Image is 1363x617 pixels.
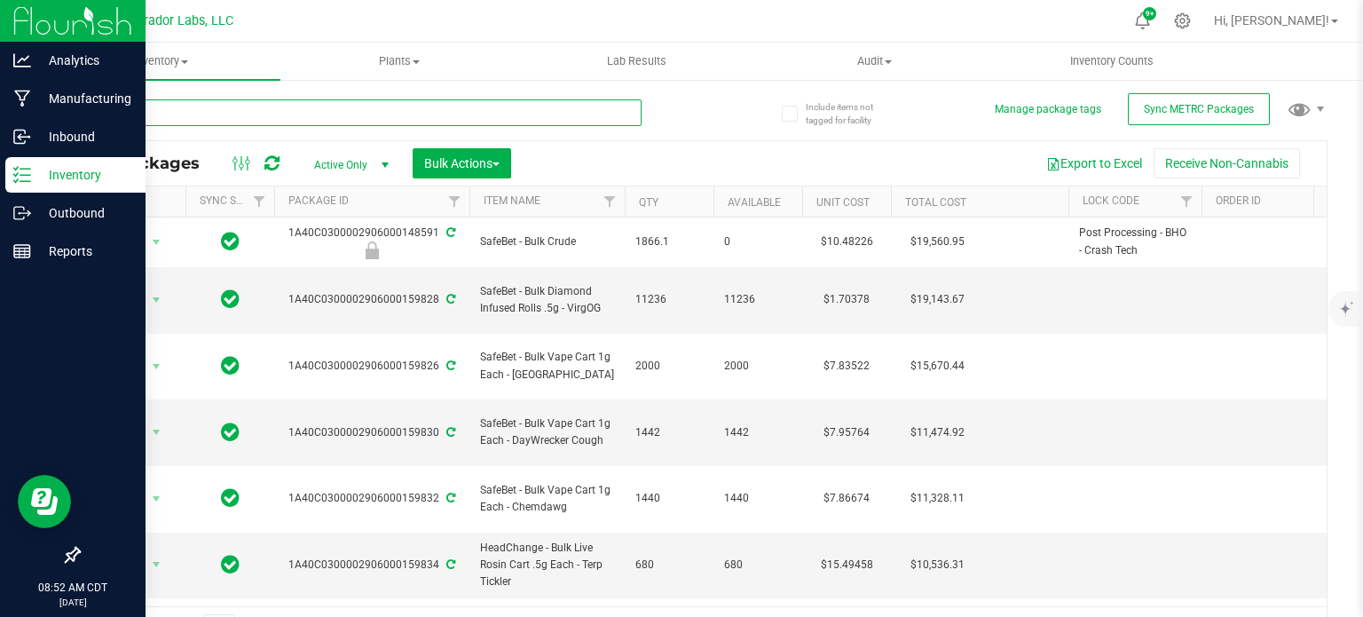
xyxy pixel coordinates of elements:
span: $11,474.92 [902,420,973,446]
span: In Sync [221,486,240,510]
span: 1442 [724,424,792,441]
a: Filter [1305,186,1335,217]
span: Inventory Counts [1046,53,1178,69]
span: 11236 [724,291,792,308]
a: Item Name [484,194,540,207]
span: $11,328.11 [902,486,973,511]
span: SafeBet - Bulk Vape Cart 1g Each - DayWrecker Cough [480,415,614,449]
span: $19,560.95 [902,229,973,255]
a: Inventory [43,43,280,80]
a: Lock Code [1083,194,1139,207]
p: Inventory [31,164,138,186]
p: [DATE] [8,596,138,609]
span: select [146,486,168,511]
a: Plants [280,43,518,80]
div: 1A40C0300002906000159828 [272,291,472,308]
a: Inventory Counts [993,43,1231,80]
span: select [146,552,168,577]
span: Plants [281,53,517,69]
a: Order Id [1216,194,1261,207]
td: $7.86674 [802,466,891,533]
span: 2000 [635,358,703,375]
button: Receive Non-Cannabis [1154,148,1300,178]
div: 1A40C0300002906000148591 [272,225,472,259]
button: Bulk Actions [413,148,511,178]
a: Available [728,196,781,209]
span: Sync from Compliance System [444,426,455,439]
div: 1A40C0300002906000159826 [272,358,472,375]
span: 680 [724,557,792,573]
inline-svg: Manufacturing [13,90,31,107]
span: Sync from Compliance System [444,360,455,372]
span: In Sync [221,287,240,312]
span: Curador Labs, LLC [129,13,233,28]
span: 9+ [1146,11,1154,18]
span: SafeBet - Bulk Diamond Infused Rolls .5g - VirgOG [480,283,614,317]
span: Sync from Compliance System [444,492,455,504]
span: All Packages [92,154,217,173]
a: Sync Status [200,194,268,207]
span: In Sync [221,552,240,577]
td: $1.70378 [802,267,891,334]
span: 2000 [724,358,792,375]
a: Filter [245,186,274,217]
span: Audit [756,53,992,69]
span: Sync from Compliance System [444,293,455,305]
td: $15.49458 [802,533,891,599]
input: Search Package ID, Item Name, SKU, Lot or Part Number... [78,99,642,126]
span: Sync METRC Packages [1144,103,1254,115]
inline-svg: Inventory [13,166,31,184]
span: $15,670.44 [902,353,973,379]
a: Package ID [288,194,349,207]
span: Lab Results [583,53,690,69]
span: SafeBet - Bulk Vape Cart 1g Each - Chemdawg [480,482,614,516]
td: $7.83522 [802,334,891,400]
span: 1440 [635,490,703,507]
div: Post Processing - BHO - Crash Tech [272,241,472,259]
div: Manage settings [1171,12,1194,29]
span: SafeBet - Bulk Crude [480,233,614,250]
span: 0 [724,233,792,250]
div: 1A40C0300002906000159832 [272,490,472,507]
a: Lab Results [518,43,756,80]
p: Analytics [31,50,138,71]
span: In Sync [221,353,240,378]
span: Sync from Compliance System [444,558,455,571]
p: Reports [31,241,138,262]
p: 08:52 AM CDT [8,580,138,596]
button: Manage package tags [995,102,1101,117]
span: Hi, [PERSON_NAME]! [1214,13,1329,28]
div: 1A40C0300002906000159830 [272,424,472,441]
a: Qty [639,196,658,209]
a: Unit Cost [816,196,870,209]
span: Bulk Actions [424,156,500,170]
p: Inbound [31,126,138,147]
span: Inventory [43,53,280,69]
span: SafeBet - Bulk Vape Cart 1g Each - [GEOGRAPHIC_DATA] [480,349,614,383]
span: 1866.1 [635,233,703,250]
span: In Sync [221,229,240,254]
td: $10.48226 [802,218,891,267]
a: Total Cost [905,196,966,209]
span: 1440 [724,490,792,507]
a: Filter [595,186,625,217]
span: HeadChange - Bulk Live Rosin Cart .5g Each - Terp Tickler [480,540,614,591]
span: select [146,288,168,312]
span: Include items not tagged for facility [806,100,894,127]
span: select [146,420,168,445]
a: Filter [1172,186,1201,217]
p: Outbound [31,202,138,224]
span: Sync from Compliance System [444,226,455,239]
a: Audit [755,43,993,80]
inline-svg: Reports [13,242,31,260]
inline-svg: Outbound [13,204,31,222]
span: 1442 [635,424,703,441]
button: Sync METRC Packages [1128,93,1270,125]
inline-svg: Analytics [13,51,31,69]
span: 680 [635,557,703,573]
span: 11236 [635,291,703,308]
span: select [146,230,168,255]
div: 1A40C0300002906000159834 [272,557,472,573]
iframe: Resource center [18,475,71,528]
span: Post Processing - BHO - Crash Tech [1079,225,1191,258]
